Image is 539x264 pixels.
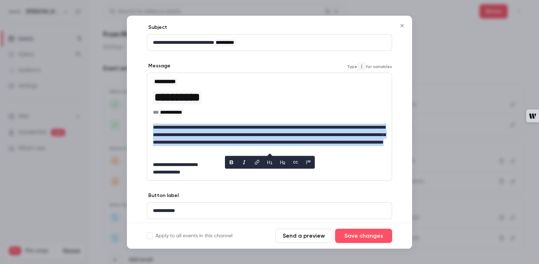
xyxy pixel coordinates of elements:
label: Subject [147,24,167,31]
button: Save changes [335,229,392,243]
span: Type for variables [347,62,392,71]
button: italic [238,156,250,168]
label: Apply to all events in this channel [147,232,232,239]
button: link [251,156,263,168]
div: editor [147,35,392,51]
label: Button label [147,192,179,199]
code: { [357,62,366,71]
button: Send a preview [275,229,332,243]
button: Close [395,19,409,33]
label: Message [147,62,170,69]
div: editor [147,203,392,219]
div: editor [147,73,392,180]
button: bold [226,156,237,168]
button: blockquote [303,156,314,168]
